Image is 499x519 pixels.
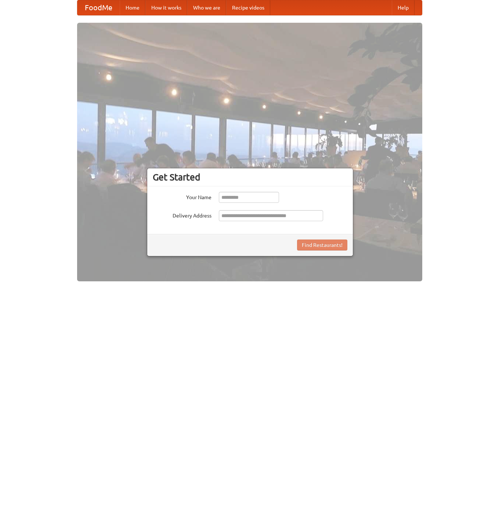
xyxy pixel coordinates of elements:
[392,0,415,15] a: Help
[187,0,226,15] a: Who we are
[145,0,187,15] a: How it works
[153,192,211,201] label: Your Name
[120,0,145,15] a: Home
[153,210,211,219] label: Delivery Address
[77,0,120,15] a: FoodMe
[297,240,347,251] button: Find Restaurants!
[153,172,347,183] h3: Get Started
[226,0,270,15] a: Recipe videos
